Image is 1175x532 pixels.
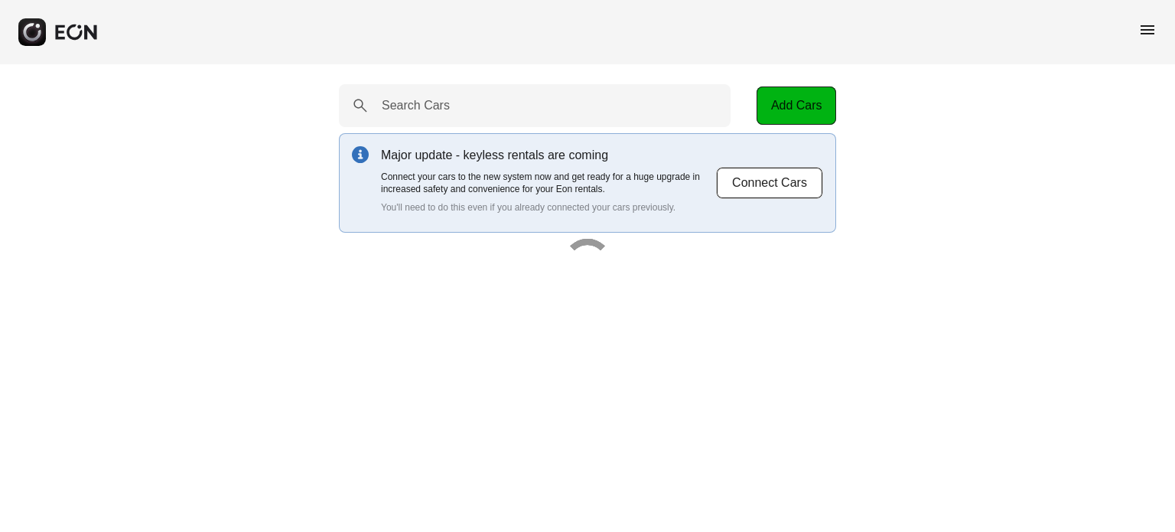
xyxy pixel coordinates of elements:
[381,146,716,165] p: Major update - keyless rentals are coming
[382,96,450,115] label: Search Cars
[381,201,716,214] p: You'll need to do this even if you already connected your cars previously.
[716,167,823,199] button: Connect Cars
[381,171,716,195] p: Connect your cars to the new system now and get ready for a huge upgrade in increased safety and ...
[352,146,369,163] img: info
[757,86,836,125] button: Add Cars
[1138,21,1157,39] span: menu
